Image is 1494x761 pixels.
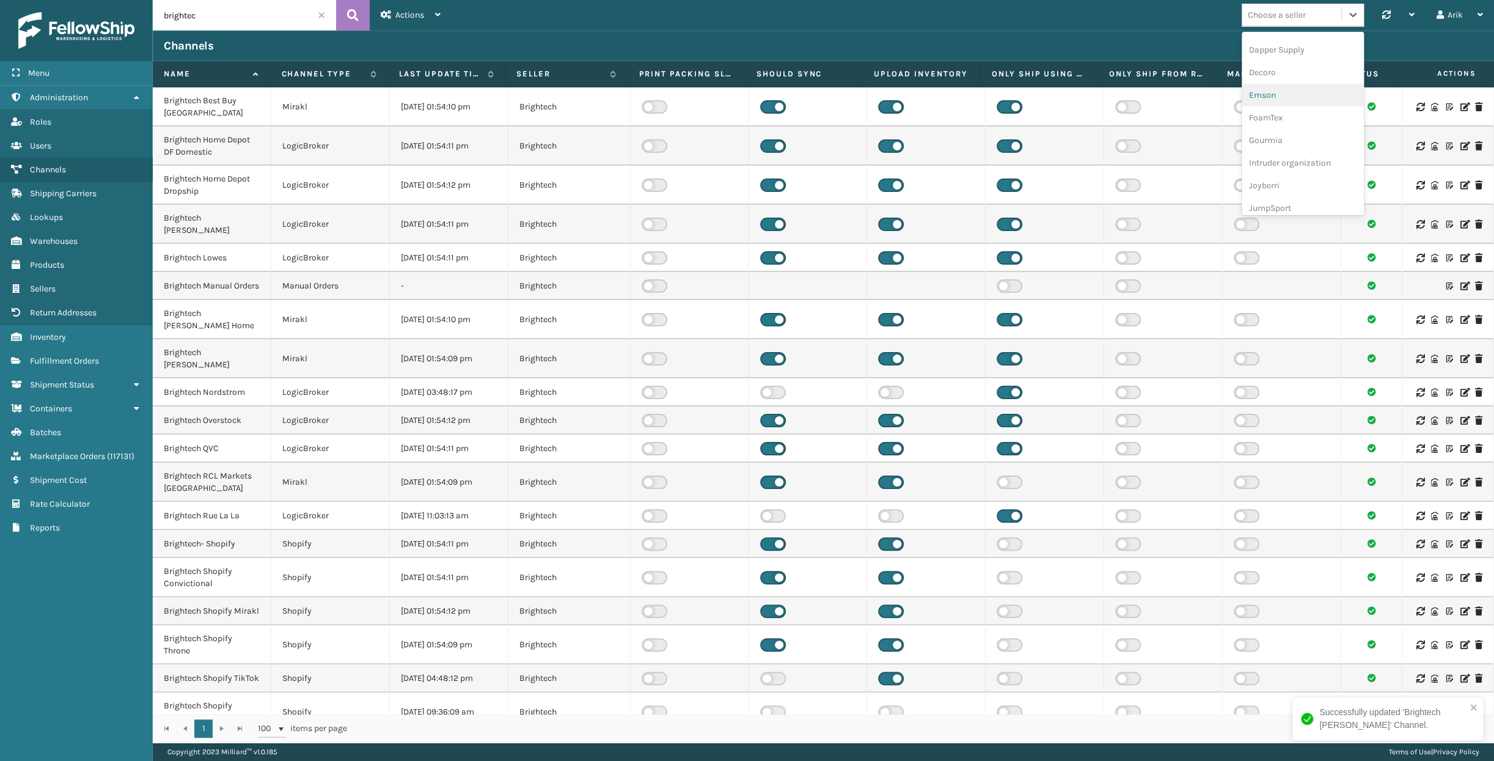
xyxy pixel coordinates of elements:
i: Warehouse Codes [1431,444,1438,453]
i: Channel sync succeeded. [1368,606,1376,615]
td: LogicBroker [271,127,390,166]
img: logo [18,12,134,49]
i: Sync [1416,573,1424,582]
i: Delete [1475,103,1482,111]
i: Sync [1416,607,1424,616]
td: [DATE] 01:54:12 pm [390,406,508,435]
td: [DATE] 03:48:17 pm [390,378,508,406]
i: Delete [1475,142,1482,150]
label: Channel Type [281,68,364,79]
i: Sync [1416,388,1424,397]
div: 1 - 24 of 24 items [364,722,1481,735]
label: Seller [516,68,604,79]
span: Reports [30,523,60,533]
td: Brightech [508,406,631,435]
i: Channel sync succeeded. [1368,253,1376,262]
div: Brightech QVC [164,443,260,455]
td: Shopify [271,625,390,664]
a: 1 [194,719,213,738]
td: LogicBroker [271,435,390,463]
div: Brightech Shopify Throne [164,633,260,657]
i: Sync [1416,674,1424,683]
i: Delete [1475,478,1482,487]
span: Rate Calculator [30,499,90,509]
td: [DATE] 01:54:09 pm [390,625,508,664]
i: Sync [1416,315,1424,324]
span: Sellers [30,284,56,294]
td: Brightech [508,272,631,300]
div: Joyberri [1242,174,1364,197]
td: LogicBroker [271,205,390,244]
div: Brightech Shopify Verishop [164,700,260,724]
span: Lookups [30,212,63,222]
div: Brightech Best Buy [GEOGRAPHIC_DATA] [164,95,260,119]
p: Copyright 2023 Milliard™ v 1.0.185 [167,743,277,761]
td: LogicBroker [271,244,390,272]
div: Brightech [PERSON_NAME] Home [164,307,260,332]
td: Manual Orders [271,272,390,300]
i: Sync [1416,444,1424,453]
i: Warehouse Codes [1431,573,1438,582]
label: Last update time [399,68,482,79]
td: Brightech [508,205,631,244]
i: Channel sync succeeded. [1368,315,1376,323]
label: Only Ship using Required Carrier Service [992,68,1086,79]
i: Customize Label [1446,181,1453,189]
i: Channel sync succeeded. [1368,511,1376,520]
span: Users [30,141,51,151]
span: Containers [30,403,72,414]
span: Fulfillment Orders [30,356,99,366]
div: Brightech- Shopify [164,538,260,550]
div: Brightech Home Depot DF Domestic [164,134,260,158]
span: Products [30,260,64,270]
i: Sync [1416,220,1424,229]
div: Brightech Rue La La [164,510,260,522]
span: Actions [395,10,424,20]
i: Edit [1460,388,1468,397]
i: Customize Label [1446,388,1453,397]
span: Administration [30,92,88,103]
i: Warehouse Codes [1431,512,1438,520]
i: Edit [1460,607,1468,616]
div: Brightech Shopify TikTok [164,672,260,685]
td: Brightech [508,87,631,127]
td: Brightech [508,530,631,558]
i: Channel sync succeeded. [1368,539,1376,548]
td: Brightech [508,625,631,664]
i: Warehouse Codes [1431,641,1438,649]
td: [DATE] 01:54:09 pm [390,339,508,378]
i: Delete [1475,540,1482,548]
div: Choose a seller [1248,9,1306,21]
i: Sync [1416,478,1424,487]
i: Customize Label [1446,478,1453,487]
i: Channel sync succeeded. [1368,102,1376,111]
i: Edit [1460,444,1468,453]
div: Brightech [PERSON_NAME] [164,347,260,371]
div: Gourmia [1242,129,1364,152]
i: Delete [1475,641,1482,649]
i: Channel sync succeeded. [1368,640,1376,649]
div: Brightech Shopify Convictional [164,565,260,590]
i: Edit [1460,416,1468,425]
div: Brightech Lowes [164,252,260,264]
i: Customize Label [1446,142,1453,150]
span: Menu [28,68,49,78]
button: close [1470,702,1478,714]
label: Name [164,68,246,79]
i: Customize Label [1446,254,1453,262]
i: Delete [1475,444,1482,453]
td: [DATE] 01:54:11 pm [390,530,508,558]
td: Brightech [508,378,631,406]
td: Brightech [508,435,631,463]
i: Customize Label [1446,103,1453,111]
td: Mirakl [271,339,390,378]
i: Warehouse Codes [1431,142,1438,150]
i: Channel sync succeeded. [1368,219,1376,228]
i: Warehouse Codes [1431,181,1438,189]
td: Mirakl [271,87,390,127]
i: Sync [1416,512,1424,520]
td: [DATE] 01:54:11 pm [390,558,508,597]
td: [DATE] 01:54:12 pm [390,166,508,205]
i: Warehouse Codes [1431,540,1438,548]
td: [DATE] 01:54:10 pm [390,87,508,127]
